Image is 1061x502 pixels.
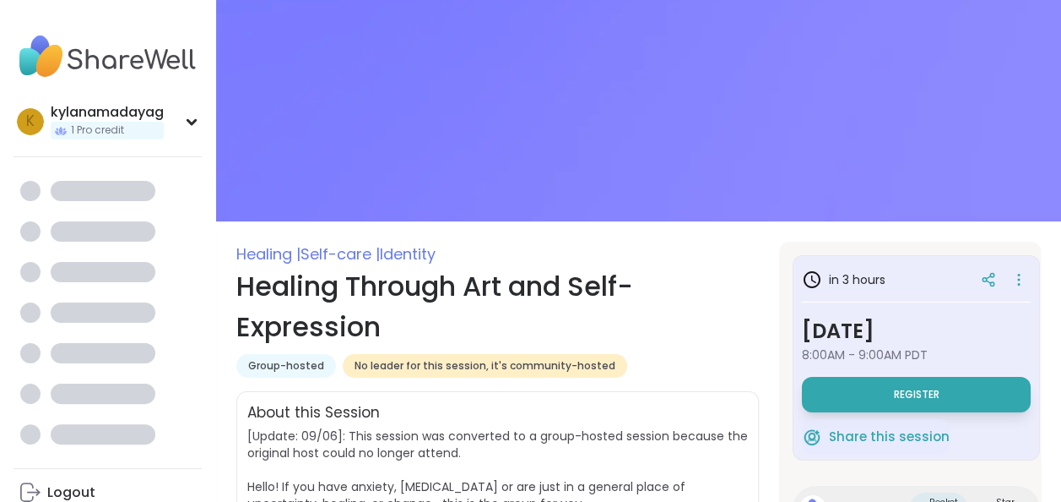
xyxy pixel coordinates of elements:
[802,346,1031,363] span: 8:00AM - 9:00AM PDT
[802,377,1031,412] button: Register
[71,123,124,138] span: 1 Pro credit
[802,316,1031,346] h3: [DATE]
[26,111,35,133] span: k
[51,103,164,122] div: kylanamadayag
[802,270,885,290] h3: in 3 hours
[47,483,95,502] div: Logout
[236,243,300,265] span: Healing |
[802,419,950,455] button: Share this session
[355,359,615,373] span: No leader for this session, it's community-hosted
[894,388,939,401] span: Register
[829,428,950,447] span: Share this session
[236,266,759,347] h1: Healing Through Art and Self-Expression
[248,359,324,373] span: Group-hosted
[380,243,436,265] span: Identity
[247,402,380,424] h2: About this Session
[14,27,202,86] img: ShareWell Nav Logo
[300,243,380,265] span: Self-care |
[802,427,822,447] img: ShareWell Logomark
